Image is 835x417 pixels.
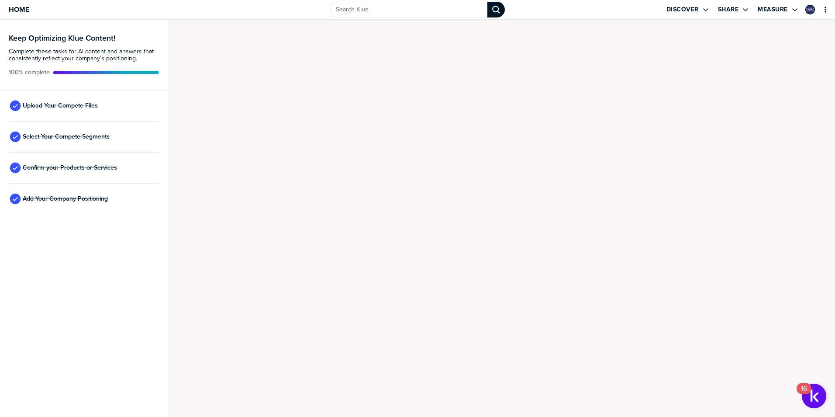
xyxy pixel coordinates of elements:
[758,6,788,14] label: Measure
[23,164,117,171] span: Confirm your Products or Services
[802,384,826,408] button: Open Resource Center, 16 new notifications
[23,195,108,202] span: Add Your Company Positioning
[801,389,807,400] div: 16
[9,34,159,42] h3: Keep Optimizing Klue Content!
[23,102,98,109] span: Upload Your Compete Files
[806,6,814,14] img: e7ada294ebefaa5c5230c13e7e537379-sml.png
[487,2,505,17] div: Search Klue
[666,6,699,14] label: Discover
[804,4,816,15] a: Edit Profile
[23,133,110,140] span: Select Your Compete Segments
[330,2,487,17] input: Search Klue
[9,6,29,13] span: Home
[9,48,159,62] span: Complete these tasks for AI content and answers that consistently reflect your company’s position...
[9,69,50,76] span: Active
[718,6,739,14] label: Share
[805,5,815,14] div: Camila Alejandra Rincon Carrillo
